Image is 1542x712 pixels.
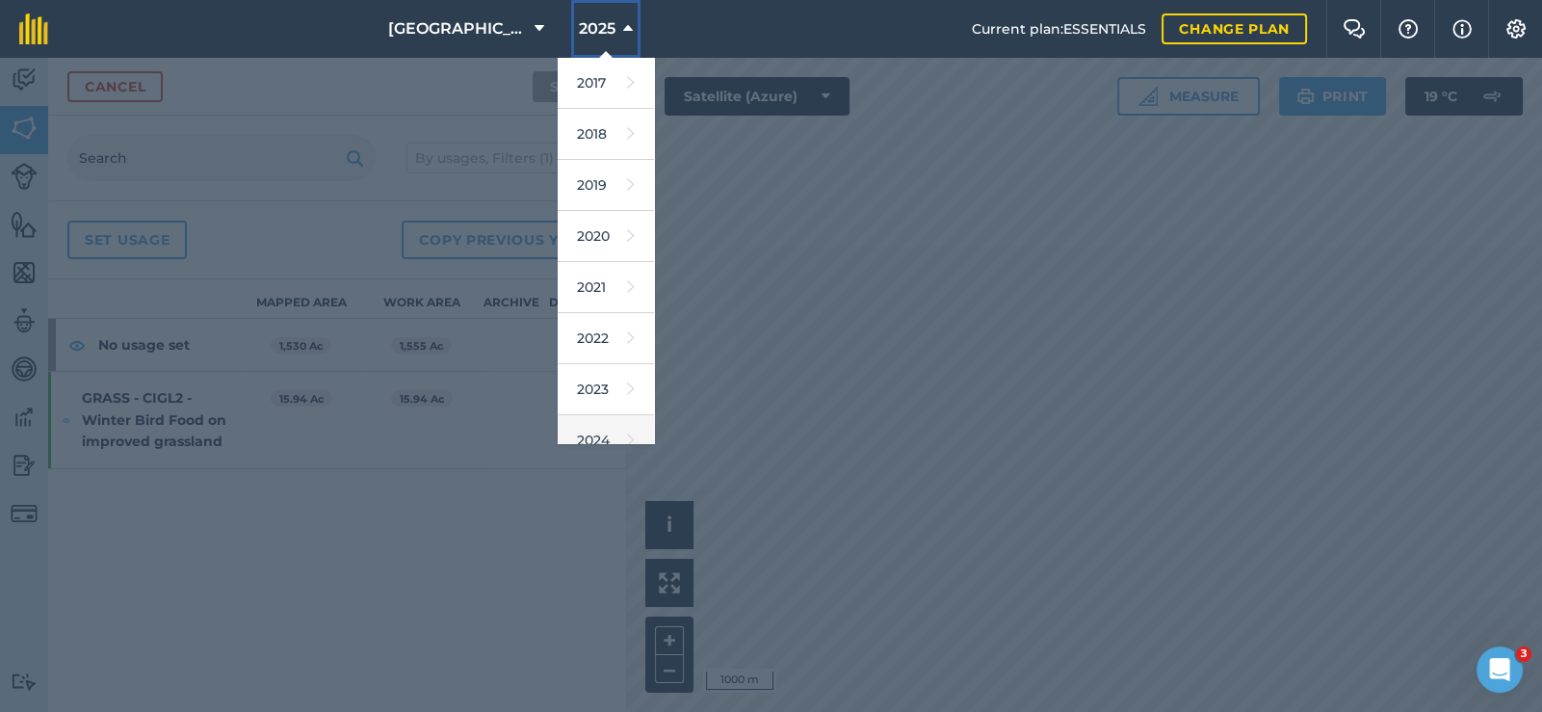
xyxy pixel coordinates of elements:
[558,58,654,109] a: 2017
[1516,646,1531,662] span: 3
[558,262,654,313] a: 2021
[972,18,1146,40] span: Current plan : ESSENTIALS
[1504,19,1528,39] img: A cog icon
[579,17,615,40] span: 2025
[1397,19,1420,39] img: A question mark icon
[1452,17,1472,40] img: svg+xml;base64,PHN2ZyB4bWxucz0iaHR0cDovL3d3dy53My5vcmcvMjAwMC9zdmciIHdpZHRoPSIxNyIgaGVpZ2h0PSIxNy...
[558,364,654,415] a: 2023
[558,160,654,211] a: 2019
[1343,19,1366,39] img: Two speech bubbles overlapping with the left bubble in the forefront
[1162,13,1307,44] a: Change plan
[558,109,654,160] a: 2018
[558,211,654,262] a: 2020
[388,17,527,40] span: [GEOGRAPHIC_DATA]
[558,313,654,364] a: 2022
[1477,646,1523,693] iframe: Intercom live chat
[19,13,48,44] img: fieldmargin Logo
[558,415,654,466] a: 2024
